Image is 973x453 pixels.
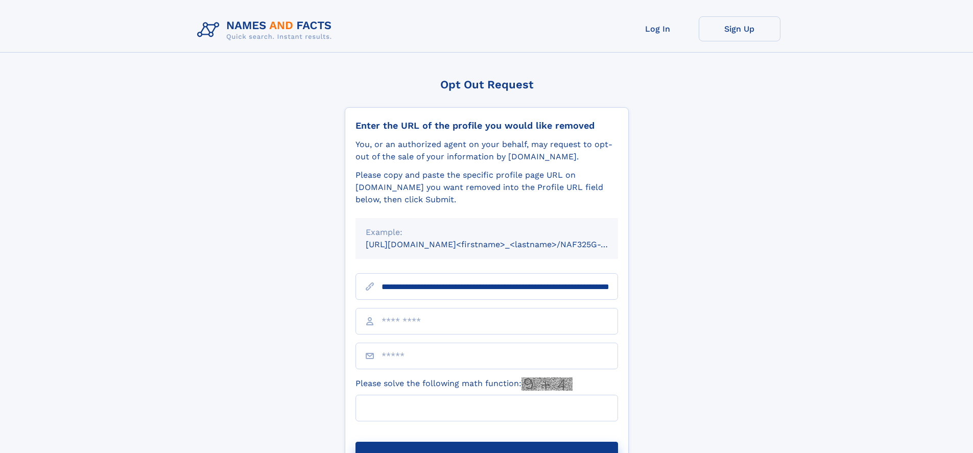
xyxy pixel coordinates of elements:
[366,240,637,249] small: [URL][DOMAIN_NAME]<firstname>_<lastname>/NAF325G-xxxxxxxx
[355,377,573,391] label: Please solve the following math function:
[617,16,699,41] a: Log In
[355,120,618,131] div: Enter the URL of the profile you would like removed
[355,169,618,206] div: Please copy and paste the specific profile page URL on [DOMAIN_NAME] you want removed into the Pr...
[193,16,340,44] img: Logo Names and Facts
[366,226,608,239] div: Example:
[345,78,629,91] div: Opt Out Request
[699,16,780,41] a: Sign Up
[355,138,618,163] div: You, or an authorized agent on your behalf, may request to opt-out of the sale of your informatio...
